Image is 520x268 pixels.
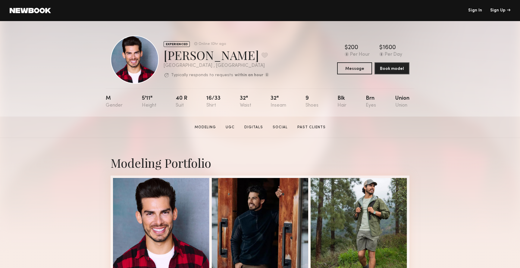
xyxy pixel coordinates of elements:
[164,41,190,47] div: EXPERIENCED
[111,155,409,171] div: Modeling Portfolio
[337,62,372,74] button: Message
[235,73,263,77] b: within an hour
[171,73,233,77] p: Typically responds to requests
[366,96,376,108] div: Brn
[350,52,370,58] div: Per Hour
[374,62,409,74] button: Book model
[142,96,156,108] div: 5'11"
[337,96,346,108] div: Blk
[295,125,328,130] a: Past Clients
[106,96,123,108] div: M
[242,125,265,130] a: Digitals
[270,125,290,130] a: Social
[192,125,218,130] a: Modeling
[385,52,402,58] div: Per Day
[379,45,383,51] div: $
[164,63,269,68] div: [GEOGRAPHIC_DATA] , [GEOGRAPHIC_DATA]
[199,42,226,46] div: Online 10hr ago
[348,45,358,51] div: 200
[164,47,269,63] div: [PERSON_NAME]
[468,8,482,13] a: Sign In
[383,45,396,51] div: 1600
[176,96,187,108] div: 40 r
[223,125,237,130] a: UGC
[345,45,348,51] div: $
[490,8,510,13] div: Sign Up
[240,96,251,108] div: 32"
[395,96,409,108] div: Union
[206,96,221,108] div: 16/33
[305,96,318,108] div: 9
[271,96,286,108] div: 32"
